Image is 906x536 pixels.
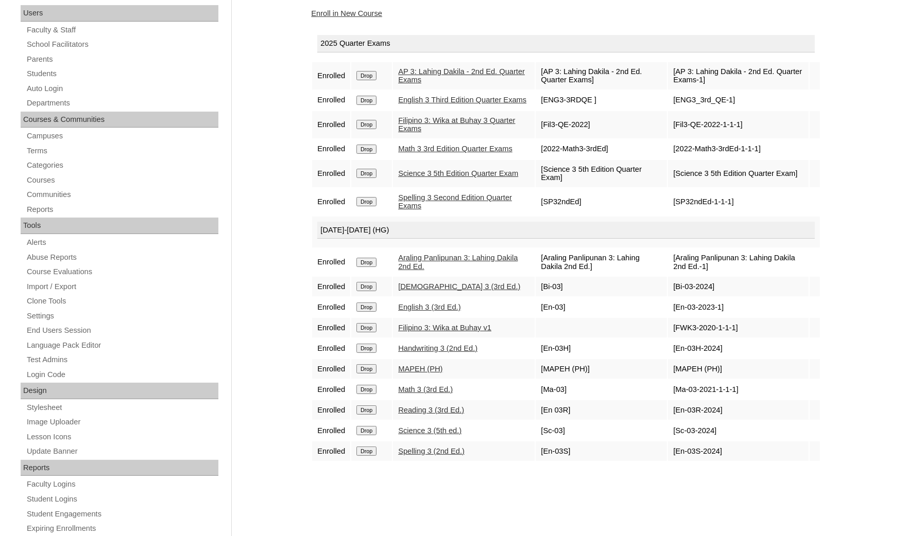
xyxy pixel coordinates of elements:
a: Araling Panlipunan 3: Lahing Dakila 2nd Ed. [398,254,518,271]
a: Parents [26,53,218,66]
td: Enrolled [312,338,350,358]
a: English 3 (3rd Ed.) [398,303,460,311]
td: [En-03S] [536,441,667,461]
td: Enrolled [312,188,350,216]
td: [2022-Math3-3rdEd-1-1-1] [668,139,809,159]
div: 2025 Quarter Exams [317,35,815,52]
a: Lesson Icons [26,431,218,443]
a: Math 3 (3rd Ed.) [398,385,453,394]
input: Drop [356,446,377,456]
a: Filipino 3: Wika at Buhay v1 [398,324,491,332]
a: End Users Session [26,324,218,337]
td: [MAPEH (PH)] [668,359,809,379]
a: Science 3 5th Edition Quarter Exam [398,169,518,177]
td: Enrolled [312,297,350,317]
input: Drop [356,405,377,415]
td: Enrolled [312,400,350,420]
a: Update Banner [26,445,218,458]
td: [Science 3 5th Edition Quarter Exam] [668,160,809,187]
a: [DEMOGRAPHIC_DATA] 3 (3rd Ed.) [398,282,520,291]
td: Enrolled [312,62,350,90]
a: AP 3: Lahing Dakila - 2nd Ed. Quarter Exams [398,67,525,84]
td: [MAPEH (PH)] [536,359,667,379]
input: Drop [356,169,377,178]
a: Reports [26,203,218,216]
td: Enrolled [312,277,350,296]
td: [Araling Panlipunan 3: Lahing Dakila 2nd Ed.-1] [668,248,809,276]
td: Enrolled [312,421,350,440]
a: Science 3 (5th ed.) [398,426,461,435]
td: [Araling Panlipunan 3: Lahing Dakila 2nd Ed.] [536,248,667,276]
td: [Fil3-QE-2022] [536,111,667,138]
td: [En-03H] [536,338,667,358]
div: Design [21,383,218,399]
a: Language Pack Editor [26,339,218,352]
a: Clone Tools [26,295,218,308]
td: Enrolled [312,359,350,379]
a: Filipino 3: Wika at Buhay 3 Quarter Exams [398,116,515,133]
div: Users [21,5,218,22]
a: MAPEH (PH) [398,365,442,373]
a: Faculty & Staff [26,24,218,37]
input: Drop [356,96,377,105]
input: Drop [356,71,377,80]
td: [SP32ndEd-1-1-1] [668,188,809,216]
a: Student Logins [26,493,218,506]
td: [En-03S-2024] [668,441,809,461]
td: [Bi-03-2024] [668,277,809,296]
a: Courses [26,174,218,187]
a: Spelling 3 Second Edition Quarter Exams [398,193,512,210]
input: Drop [356,344,377,353]
a: Spelling 3 (2nd Ed.) [398,447,465,455]
td: Enrolled [312,318,350,337]
input: Drop [356,258,377,267]
div: Courses & Communities [21,112,218,128]
a: Students [26,67,218,80]
td: [AP 3: Lahing Dakila - 2nd Ed. Quarter Exams] [536,62,667,90]
td: [Sc-03] [536,421,667,440]
td: [En-03R-2024] [668,400,809,420]
input: Drop [356,120,377,129]
td: Enrolled [312,441,350,461]
a: Handwriting 3 (2nd Ed.) [398,344,477,352]
td: [En-03-2023-1] [668,297,809,317]
td: [2022-Math3-3rdEd] [536,139,667,159]
td: [En 03R] [536,400,667,420]
a: School Facilitators [26,38,218,51]
a: Auto Login [26,82,218,95]
a: Abuse Reports [26,251,218,264]
td: [Science 3 5th Edition Quarter Exam] [536,160,667,187]
a: Departments [26,97,218,110]
td: Enrolled [312,380,350,399]
div: [DATE]-[DATE] (HG) [317,222,815,239]
input: Drop [356,323,377,332]
a: Test Admins [26,353,218,366]
td: [Bi-03] [536,277,667,296]
a: Terms [26,145,218,157]
td: [En-03H-2024] [668,338,809,358]
a: Faculty Logins [26,478,218,491]
td: Enrolled [312,160,350,187]
a: Import / Export [26,280,218,293]
td: [Fil3-QE-2022-1-1-1] [668,111,809,138]
td: [AP 3: Lahing Dakila - 2nd Ed. Quarter Exams-1] [668,62,809,90]
td: [Ma-03-2021-1-1-1] [668,380,809,399]
a: Categories [26,159,218,172]
a: Student Engagements [26,508,218,521]
a: Login Code [26,368,218,381]
input: Drop [356,364,377,373]
a: Course Evaluations [26,265,218,278]
a: Math 3 3rd Edition Quarter Exams [398,145,512,153]
a: English 3 Third Edition Quarter Exams [398,96,526,104]
td: Enrolled [312,91,350,110]
input: Drop [356,282,377,291]
input: Drop [356,385,377,394]
div: Tools [21,218,218,234]
td: [Ma-03] [536,380,667,399]
a: Image Uploader [26,416,218,428]
td: Enrolled [312,248,350,276]
td: [SP32ndEd] [536,188,667,216]
a: Campuses [26,130,218,142]
a: Enroll in New Course [311,9,382,17]
td: [ENG3-3RDQE ] [536,91,667,110]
